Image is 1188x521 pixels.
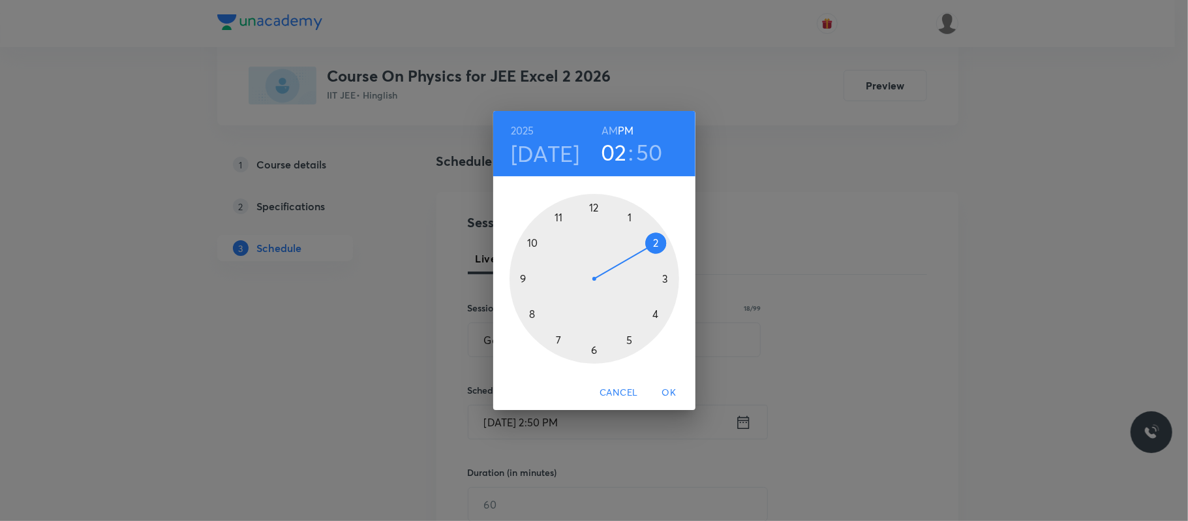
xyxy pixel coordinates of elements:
[602,121,618,140] button: AM
[601,138,627,166] button: 02
[618,121,633,140] button: PM
[600,385,637,401] span: Cancel
[628,138,633,166] h3: :
[636,138,663,166] button: 50
[594,381,643,405] button: Cancel
[511,121,534,140] button: 2025
[654,385,685,401] span: OK
[511,140,580,167] button: [DATE]
[648,381,690,405] button: OK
